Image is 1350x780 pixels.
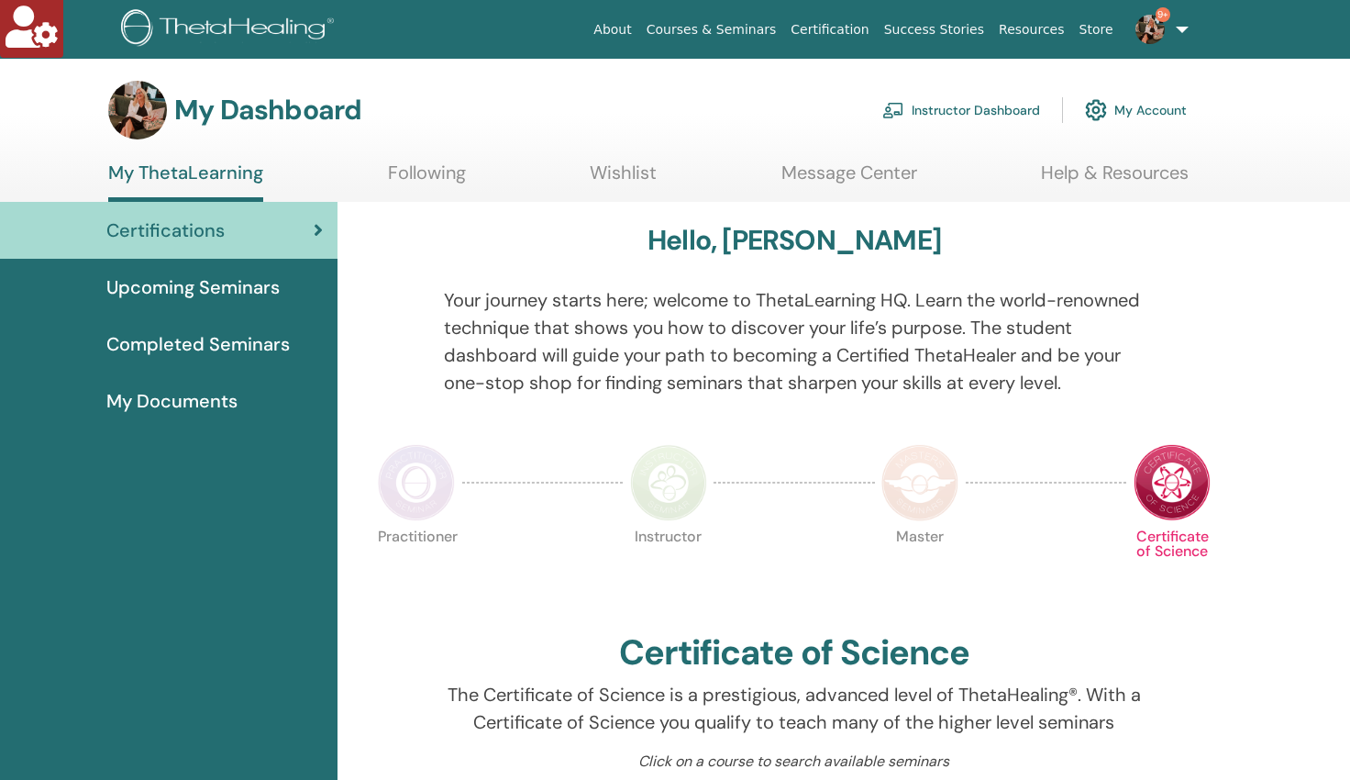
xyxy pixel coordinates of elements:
img: chalkboard-teacher.svg [882,102,904,118]
p: Master [881,529,958,607]
img: Practitioner [378,444,455,521]
span: 9+ [1156,7,1170,22]
p: Practitioner [378,529,455,607]
span: Certifications [106,217,225,244]
a: Certification [783,13,876,47]
p: Certificate of Science [1134,529,1211,607]
a: Wishlist [590,162,657,197]
img: default.jpg [108,81,167,139]
a: Instructor Dashboard [882,90,1040,130]
a: My Account [1085,90,1187,130]
p: Your journey starts here; welcome to ThetaLearning HQ. Learn the world-renowned technique that sh... [444,286,1145,396]
h2: Certificate of Science [619,632,969,674]
a: About [586,13,638,47]
span: My Documents [106,387,238,415]
img: Master [881,444,958,521]
a: Following [388,162,466,197]
a: Store [1072,13,1121,47]
a: Help & Resources [1041,162,1189,197]
a: Success Stories [877,13,991,47]
h3: Hello, [PERSON_NAME] [647,224,941,257]
span: Completed Seminars [106,330,290,358]
a: Resources [991,13,1072,47]
img: cog.svg [1085,95,1107,126]
a: Message Center [781,162,917,197]
a: My ThetaLearning [108,162,263,202]
img: logo.png [121,9,340,50]
span: Upcoming Seminars [106,273,280,301]
img: Instructor [630,444,707,521]
p: The Certificate of Science is a prestigious, advanced level of ThetaHealing®. With a Certificate ... [444,681,1145,736]
a: Courses & Seminars [639,13,784,47]
img: default.jpg [1135,15,1165,44]
img: Certificate of Science [1134,444,1211,521]
p: Instructor [630,529,707,607]
h3: My Dashboard [174,94,361,127]
p: Click on a course to search available seminars [444,751,1145,773]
